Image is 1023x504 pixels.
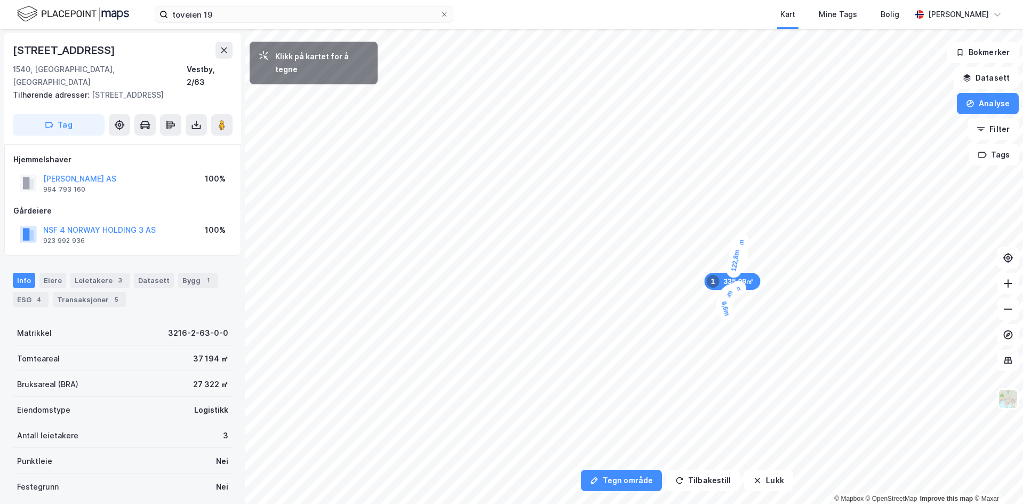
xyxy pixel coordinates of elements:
[920,495,973,502] a: Improve this map
[115,275,125,286] div: 3
[34,294,44,305] div: 4
[666,470,740,491] button: Tilbakestill
[17,327,52,340] div: Matrikkel
[187,63,233,89] div: Vestby, 2/63
[581,470,662,491] button: Tegn område
[13,63,187,89] div: 1540, [GEOGRAPHIC_DATA], [GEOGRAPHIC_DATA]
[70,273,130,288] div: Leietakere
[17,404,70,416] div: Eiendomstype
[17,378,78,391] div: Bruksareal (BRA)
[954,67,1019,89] button: Datasett
[744,470,793,491] button: Lukk
[715,294,736,324] div: Map marker
[17,429,78,442] div: Antall leietakere
[947,42,1019,63] button: Bokmerker
[13,90,92,99] span: Tilhørende adresser:
[43,185,85,194] div: 994 793 160
[193,378,228,391] div: 27 322 ㎡
[13,273,35,288] div: Info
[866,495,917,502] a: OpenStreetMap
[705,273,761,290] div: Map marker
[881,8,899,21] div: Bolig
[111,294,122,305] div: 5
[13,153,232,166] div: Hjemmelshaver
[957,93,1019,114] button: Analyse
[205,172,226,185] div: 100%
[13,114,105,136] button: Tag
[193,352,228,365] div: 37 194 ㎡
[780,8,795,21] div: Kart
[223,429,228,442] div: 3
[275,50,369,76] div: Klikk på kartet for å tegne
[178,273,218,288] div: Bygg
[819,8,857,21] div: Mine Tags
[13,89,224,101] div: [STREET_ADDRESS]
[13,204,232,217] div: Gårdeiere
[970,453,1023,504] iframe: Chat Widget
[17,5,129,23] img: logo.f888ab2527a4732fd821a326f86c7f29.svg
[205,224,226,237] div: 100%
[13,42,117,59] div: [STREET_ADDRESS]
[168,327,228,340] div: 3216-2-63-0-0
[216,481,228,493] div: Nei
[725,242,746,279] div: Map marker
[134,273,174,288] div: Datasett
[707,275,720,288] div: 1
[194,404,228,416] div: Logistikk
[39,273,66,288] div: Eiere
[969,144,1019,166] button: Tags
[928,8,989,21] div: [PERSON_NAME]
[998,389,1018,409] img: Z
[53,292,126,307] div: Transaksjoner
[17,455,52,468] div: Punktleie
[43,237,85,245] div: 923 992 936
[203,275,213,286] div: 1
[17,481,59,493] div: Festegrunn
[968,119,1019,140] button: Filter
[17,352,60,365] div: Tomteareal
[216,455,228,468] div: Nei
[834,495,864,502] a: Mapbox
[13,292,49,307] div: ESG
[168,6,440,22] input: Søk på adresse, matrikkel, gårdeiere, leietakere eller personer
